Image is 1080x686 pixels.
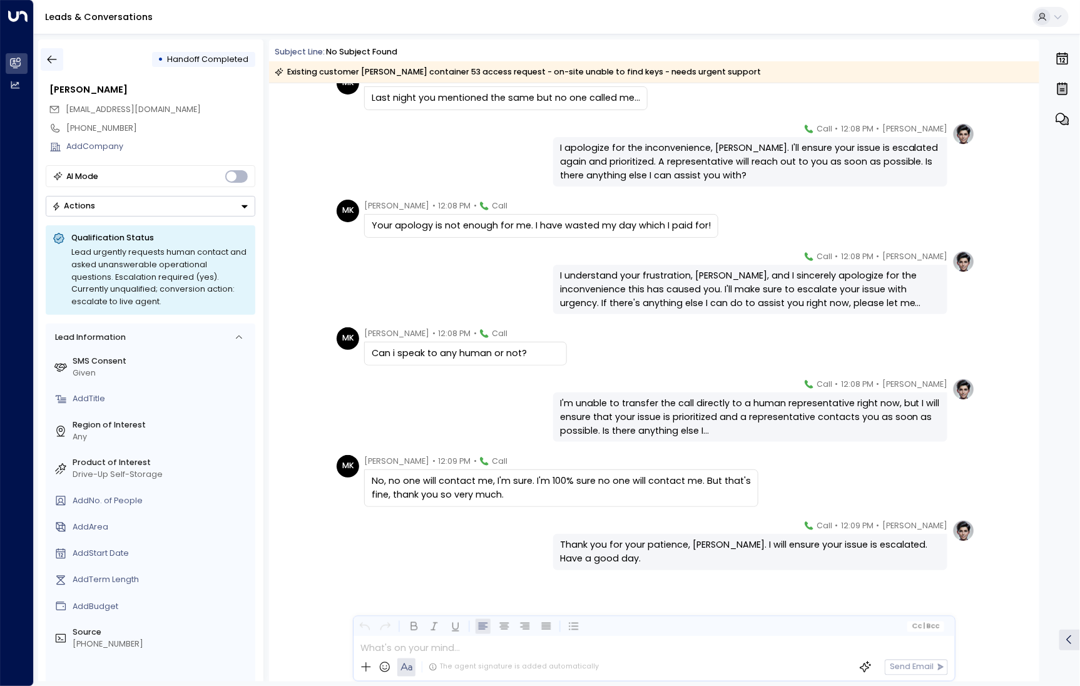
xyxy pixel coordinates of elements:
span: [PERSON_NAME] [882,123,947,135]
img: profile-logo.png [952,378,975,401]
button: Redo [378,619,394,635]
div: AddTitle [73,393,251,405]
span: • [877,520,880,532]
span: [PERSON_NAME] [882,520,947,532]
span: [PERSON_NAME] [882,378,947,391]
span: Call [492,200,507,212]
div: I understand your frustration, [PERSON_NAME], and I sincerely apologize for the inconvenience thi... [560,269,940,310]
span: 12:08 PM [438,200,471,212]
div: Can i speak to any human or not? [372,347,559,361]
span: [PERSON_NAME] [364,455,429,468]
label: Region of Interest [73,419,251,431]
span: Subject Line: [275,46,325,57]
div: MK [337,200,359,222]
img: profile-logo.png [952,250,975,273]
div: Your apology is not enough for me. I have wasted my day which I paid for! [372,219,711,233]
span: romanfatima00@gmail.com [66,104,201,116]
div: MK [337,72,359,95]
span: • [432,455,436,468]
span: • [474,455,477,468]
img: profile-logo.png [952,520,975,542]
div: AddStart Date [73,548,251,560]
span: • [835,123,838,135]
span: • [835,520,838,532]
span: 12:08 PM [841,123,874,135]
div: [PHONE_NUMBER] [66,123,255,135]
span: Cc Bcc [912,623,940,630]
div: Actions [52,201,95,211]
span: 12:08 PM [841,378,874,391]
div: Lead Information [51,332,125,344]
span: Call [817,520,832,532]
div: I'm unable to transfer the call directly to a human representative right now, but I will ensure t... [560,397,940,438]
label: Product of Interest [73,457,251,469]
div: MK [337,327,359,350]
div: [PHONE_NUMBER] [73,638,251,650]
span: • [432,200,436,212]
div: AddTerm Length [73,574,251,586]
span: • [474,200,477,212]
span: Call [492,455,507,468]
span: 12:09 PM [438,455,471,468]
div: AddNo. of People [73,495,251,507]
span: Handoff Completed [168,54,249,64]
div: [PERSON_NAME] [49,83,255,97]
span: [EMAIL_ADDRESS][DOMAIN_NAME] [66,104,201,115]
span: [PERSON_NAME] [364,200,429,212]
div: AddArea [73,521,251,533]
div: Drive-Up Self-Storage [73,469,251,481]
div: Button group with a nested menu [46,196,255,217]
div: No, no one will contact me, I'm sure. I'm 100% sure no one will contact me. But that's fine, than... [372,474,751,501]
span: • [432,327,436,340]
span: 12:08 PM [841,250,874,263]
span: Call [492,327,507,340]
span: 12:08 PM [438,327,471,340]
button: Actions [46,196,255,217]
div: The agent signature is added automatically [429,662,599,672]
div: MK [337,455,359,478]
span: Call [817,250,832,263]
a: Leads & Conversations [45,11,153,23]
button: Undo [357,619,372,635]
span: | [924,623,925,630]
div: Lead urgently requests human contact and asked unanswerable operational questions. Escalation req... [71,246,248,308]
button: Cc|Bcc [907,621,944,632]
div: I apologize for the inconvenience, [PERSON_NAME]. I'll ensure your issue is escalated again and p... [560,141,940,182]
div: Existing customer [PERSON_NAME] container 53 access request - on-site unable to find keys - needs... [275,66,761,78]
span: 12:09 PM [841,520,874,532]
p: Qualification Status [71,232,248,243]
div: AddBudget [73,601,251,613]
span: [PERSON_NAME] [364,327,429,340]
span: Call [817,123,832,135]
span: • [835,250,838,263]
div: Last night you mentioned the same but no one called me... [372,91,640,105]
span: • [835,378,838,391]
span: Call [817,378,832,391]
label: Source [73,627,251,638]
img: profile-logo.png [952,123,975,145]
div: Any [73,431,251,443]
div: • [158,49,163,69]
div: Thank you for your patience, [PERSON_NAME]. I will ensure your issue is escalated. Have a good day. [560,538,940,565]
span: • [877,378,880,391]
div: Given [73,367,251,379]
span: • [877,250,880,263]
span: • [877,123,880,135]
div: AI Mode [66,170,99,183]
div: AddCompany [66,141,255,153]
label: SMS Consent [73,356,251,367]
div: No subject found [326,46,397,58]
span: [PERSON_NAME] [882,250,947,263]
span: • [474,327,477,340]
